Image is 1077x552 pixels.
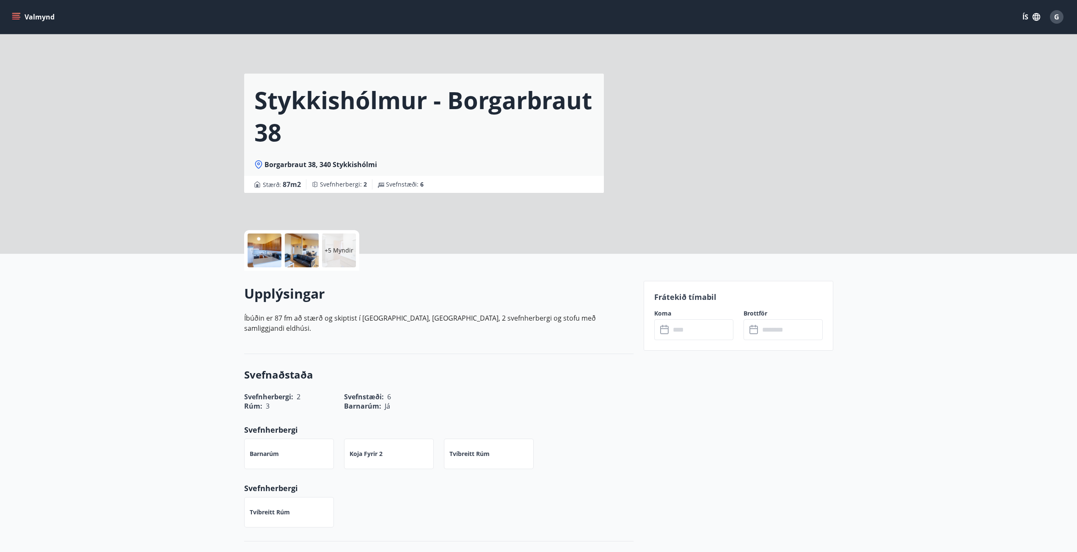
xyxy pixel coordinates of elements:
h2: Upplýsingar [244,284,634,303]
p: Tvíbreitt rúm [250,508,290,516]
span: 3 [266,401,270,411]
p: Svefnherbergi [244,424,634,435]
span: Já [385,401,390,411]
span: Borgarbraut 38, 340 Stykkishólmi [264,160,377,169]
span: Barnarúm : [344,401,381,411]
p: Svefnherbergi [244,483,634,494]
span: Stærð : [263,179,301,189]
p: +5 Myndir [325,246,353,255]
h1: Stykkishólmur - Borgarbraut 38 [254,84,594,148]
p: Barnarúm [250,450,279,458]
p: Íbúðin er 87 fm að stærð og skiptist í [GEOGRAPHIC_DATA], [GEOGRAPHIC_DATA], 2 svefnherbergi og s... [244,313,634,333]
button: menu [10,9,58,25]
label: Brottför [744,309,823,318]
span: Svefnherbergi : [320,180,367,189]
button: G [1047,7,1067,27]
label: Koma [654,309,733,318]
span: Svefnstæði : [386,180,424,189]
p: Frátekið tímabil [654,291,823,302]
button: ÍS [1018,9,1045,25]
span: G [1054,12,1059,22]
span: 6 [420,180,424,188]
span: 2 [364,180,367,188]
span: Rúm : [244,401,262,411]
h3: Svefnaðstaða [244,368,634,382]
span: 87 m2 [283,180,301,189]
p: Tvíbreitt rúm [449,450,490,458]
p: Koja fyrir 2 [350,450,383,458]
